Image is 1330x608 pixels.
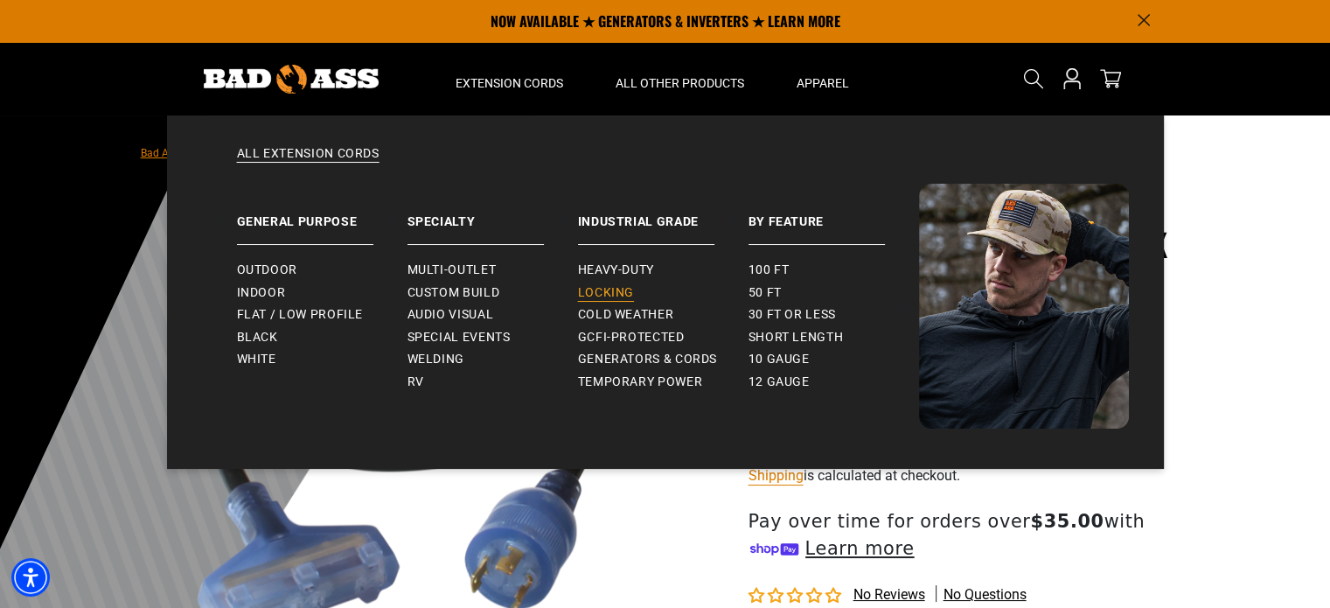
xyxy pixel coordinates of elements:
span: Custom Build [407,285,500,301]
span: 100 ft [749,262,790,278]
span: 0.00 stars [749,588,845,605]
span: Flat / Low Profile [237,307,364,323]
span: Temporary Power [578,374,703,390]
a: Audio Visual [407,304,578,326]
a: Special Events [407,326,578,349]
span: White [237,352,276,367]
span: Outdoor [237,262,297,278]
span: Welding [407,352,464,367]
a: Short Length [749,326,919,349]
a: Custom Build [407,282,578,304]
a: Locking [578,282,749,304]
span: 50 ft [749,285,782,301]
span: Audio Visual [407,307,494,323]
summary: Apparel [770,42,875,115]
a: cart [1097,68,1125,89]
summary: Search [1020,65,1048,93]
span: Locking [578,285,634,301]
a: Outdoor [237,259,407,282]
span: No reviews [853,586,925,603]
a: Shipping [749,467,804,484]
span: 10 gauge [749,352,810,367]
div: is calculated at checkout. [749,464,1177,487]
a: 50 ft [749,282,919,304]
span: 12 gauge [749,374,810,390]
span: Special Events [407,330,511,346]
a: All Extension Cords [202,145,1129,184]
span: Multi-Outlet [407,262,497,278]
a: Indoor [237,282,407,304]
a: Cold Weather [578,304,749,326]
a: GCFI-Protected [578,326,749,349]
span: RV [407,374,424,390]
span: 30 ft or less [749,307,836,323]
a: Heavy-Duty [578,259,749,282]
a: Temporary Power [578,371,749,394]
a: General Purpose [237,184,407,245]
a: 100 ft [749,259,919,282]
span: Apparel [797,75,849,91]
span: No questions [944,585,1027,605]
a: Bad Ass Extension Cords [141,147,259,159]
summary: All Other Products [589,42,770,115]
a: Open this option [1058,42,1086,115]
span: Generators & Cords [578,352,718,367]
span: Heavy-Duty [578,262,654,278]
span: Short Length [749,330,844,346]
span: Black [237,330,278,346]
div: Accessibility Menu [11,558,50,597]
a: Welding [407,348,578,371]
a: 30 ft or less [749,304,919,326]
img: Bad Ass Extension Cords [919,184,1129,429]
a: Generators & Cords [578,348,749,371]
span: Extension Cords [456,75,563,91]
a: White [237,348,407,371]
span: Cold Weather [578,307,674,323]
a: By Feature [749,184,919,245]
a: Specialty [407,184,578,245]
span: GCFI-Protected [578,330,685,346]
a: Industrial Grade [578,184,749,245]
a: 10 gauge [749,348,919,371]
a: Flat / Low Profile [237,304,407,326]
a: 12 gauge [749,371,919,394]
nav: breadcrumbs [141,142,638,163]
summary: Extension Cords [429,42,589,115]
span: Indoor [237,285,286,301]
a: Black [237,326,407,349]
a: RV [407,371,578,394]
span: All Other Products [616,75,744,91]
img: Bad Ass Extension Cords [204,65,379,94]
a: Multi-Outlet [407,259,578,282]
